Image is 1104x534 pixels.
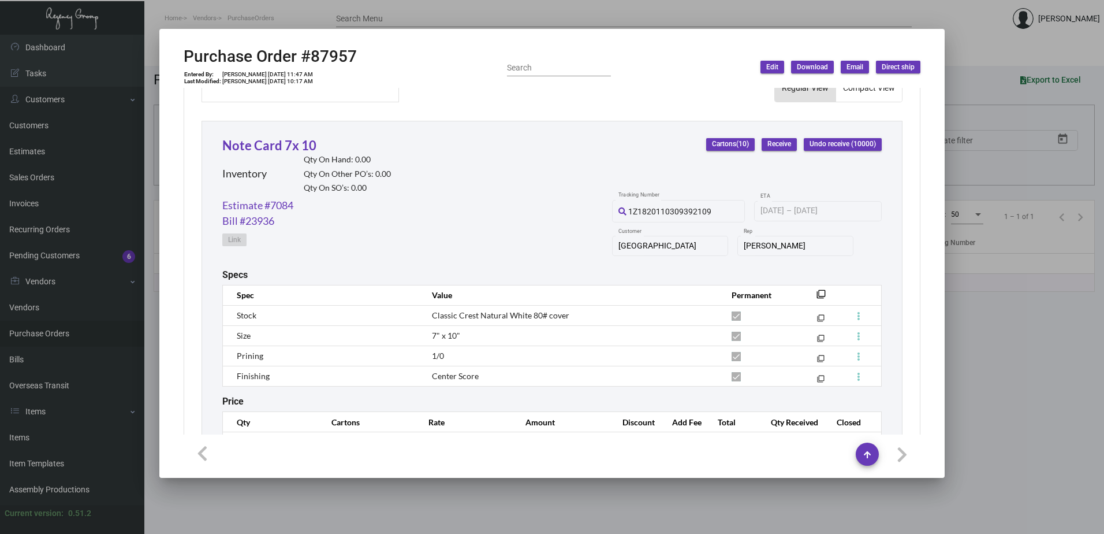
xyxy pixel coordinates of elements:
button: Link [222,233,247,246]
th: Permanent [720,285,799,305]
span: 1/0 [432,351,444,361]
a: Estimate #7084 [222,198,293,213]
th: Amount [514,412,611,432]
td: [PERSON_NAME] [DATE] 10:17 AM [222,78,314,85]
div: Current version: [5,507,64,520]
mat-icon: filter_none [817,317,825,324]
th: Qty [223,412,320,432]
h2: Price [222,396,244,407]
span: (10) [736,140,749,149]
button: Download [791,61,834,73]
span: Prining [237,351,263,361]
th: Discount [611,412,660,432]
mat-icon: filter_none [817,357,825,365]
span: Cartons [712,139,749,149]
span: Size [237,331,251,340]
th: Value [420,285,720,305]
th: Qty Received [759,412,825,432]
button: Undo receive (10000) [804,138,882,151]
td: Entered By: [184,71,222,78]
span: Direct ship [882,62,915,72]
th: Add Fee [661,412,707,432]
button: Compact View [836,74,902,102]
a: Bill #23936 [222,213,274,229]
h2: Inventory [222,168,267,180]
span: 1Z1820110309392109 [628,207,711,216]
div: 0.51.2 [68,507,91,520]
input: End date [794,206,849,216]
span: – [786,206,792,216]
h2: Specs [222,269,248,280]
span: Link [228,235,241,245]
span: 7" x 10" [432,331,460,340]
span: Finishing [237,371,270,381]
button: Cartons(10) [706,138,755,151]
span: Undo receive (10000) [810,139,876,149]
th: Rate [417,412,514,432]
mat-icon: filter_none [817,337,825,344]
button: Regular View [775,74,836,102]
input: Start date [760,206,784,216]
h2: Qty On SO’s: 0.00 [304,183,391,193]
h2: Purchase Order #87957 [184,47,357,66]
button: Edit [760,61,784,73]
th: Cartons [320,412,417,432]
span: Stock [237,310,256,320]
span: Email [846,62,863,72]
a: Note Card 7x 10 [222,138,316,153]
h2: Qty On Hand: 0.00 [304,155,391,165]
td: Last Modified: [184,78,222,85]
h2: Qty On Other PO’s: 0.00 [304,169,391,179]
th: Spec [223,285,420,305]
button: Direct ship [876,61,920,73]
th: Closed [825,412,881,432]
mat-icon: filter_none [816,293,826,302]
span: Classic Crest Natural White 80# cover [432,310,569,320]
span: Receive [767,139,791,149]
td: [PERSON_NAME] [DATE] 11:47 AM [222,71,314,78]
button: Receive [762,138,797,151]
button: Email [841,61,869,73]
th: Total [706,412,759,432]
span: Download [797,62,828,72]
span: Center Score [432,371,479,381]
span: Edit [766,62,778,72]
mat-icon: filter_none [817,377,825,385]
